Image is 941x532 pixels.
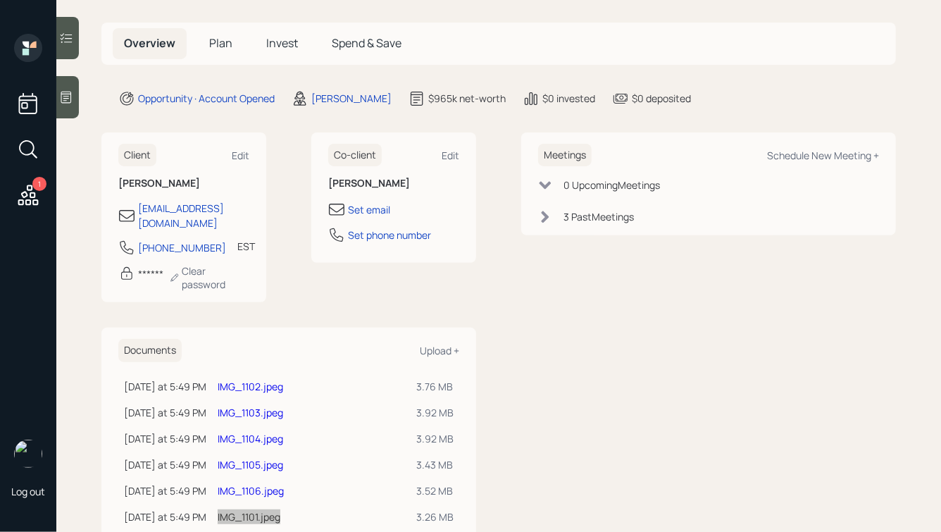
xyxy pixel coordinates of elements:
[442,149,459,162] div: Edit
[311,91,392,106] div: [PERSON_NAME]
[32,177,46,191] div: 1
[218,510,280,524] a: IMG_1101.jpeg
[328,144,382,167] h6: Co-client
[420,344,459,357] div: Upload +
[218,406,283,419] a: IMG_1103.jpeg
[416,431,454,446] div: 3.92 MB
[11,485,45,498] div: Log out
[124,405,206,420] div: [DATE] at 5:49 PM
[416,379,454,394] div: 3.76 MB
[563,209,634,224] div: 3 Past Meeting s
[218,458,283,471] a: IMG_1105.jpeg
[416,457,454,472] div: 3.43 MB
[124,509,206,524] div: [DATE] at 5:49 PM
[232,149,249,162] div: Edit
[328,178,459,190] h6: [PERSON_NAME]
[218,380,283,393] a: IMG_1102.jpeg
[563,178,660,192] div: 0 Upcoming Meeting s
[632,91,691,106] div: $0 deposited
[416,509,454,524] div: 3.26 MB
[348,202,390,217] div: Set email
[138,91,275,106] div: Opportunity · Account Opened
[542,91,595,106] div: $0 invested
[14,440,42,468] img: hunter_neumayer.jpg
[118,144,156,167] h6: Client
[218,484,284,497] a: IMG_1106.jpeg
[138,240,226,255] div: [PHONE_NUMBER]
[218,432,283,445] a: IMG_1104.jpeg
[118,178,249,190] h6: [PERSON_NAME]
[124,457,206,472] div: [DATE] at 5:49 PM
[266,35,298,51] span: Invest
[209,35,232,51] span: Plan
[118,339,182,362] h6: Documents
[767,149,879,162] div: Schedule New Meeting +
[124,379,206,394] div: [DATE] at 5:49 PM
[538,144,592,167] h6: Meetings
[169,264,249,291] div: Clear password
[332,35,401,51] span: Spend & Save
[138,201,249,230] div: [EMAIL_ADDRESS][DOMAIN_NAME]
[124,35,175,51] span: Overview
[416,405,454,420] div: 3.92 MB
[416,483,454,498] div: 3.52 MB
[124,431,206,446] div: [DATE] at 5:49 PM
[237,239,255,254] div: EST
[124,483,206,498] div: [DATE] at 5:49 PM
[428,91,506,106] div: $965k net-worth
[348,228,431,242] div: Set phone number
